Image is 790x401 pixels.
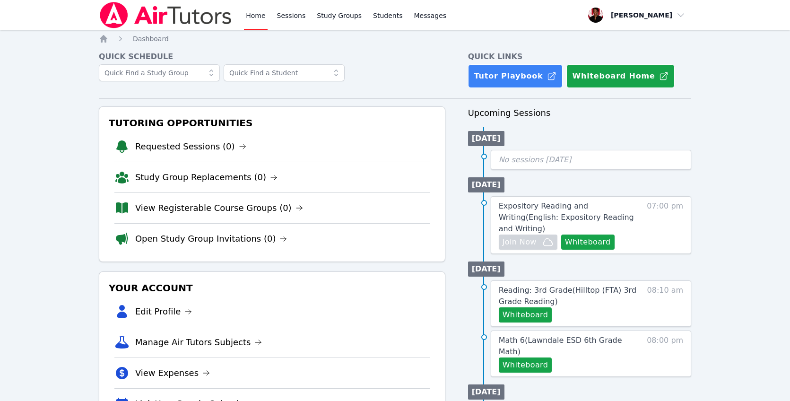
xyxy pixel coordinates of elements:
h3: Your Account [107,279,437,296]
span: Join Now [503,236,537,248]
a: Study Group Replacements (0) [135,171,278,184]
a: Dashboard [133,34,169,44]
h3: Upcoming Sessions [468,106,692,120]
span: 07:00 pm [647,200,683,250]
li: [DATE] [468,384,504,400]
input: Quick Find a Student [224,64,345,81]
a: Manage Air Tutors Subjects [135,336,262,349]
button: Whiteboard [499,357,552,373]
a: Edit Profile [135,305,192,318]
a: Requested Sessions (0) [135,140,246,153]
span: 08:10 am [647,285,684,323]
a: View Registerable Course Groups (0) [135,201,303,215]
a: Math 6(Lawndale ESD 6th Grade Math) [499,335,637,357]
nav: Breadcrumb [99,34,691,44]
a: Open Study Group Invitations (0) [135,232,287,245]
li: [DATE] [468,262,504,277]
button: Whiteboard [499,307,552,323]
li: [DATE] [468,131,504,146]
span: Dashboard [133,35,169,43]
span: Expository Reading and Writing ( English: Expository Reading and Writing ) [499,201,634,233]
a: Tutor Playbook [468,64,563,88]
span: Math 6 ( Lawndale ESD 6th Grade Math ) [499,336,622,356]
input: Quick Find a Study Group [99,64,220,81]
h4: Quick Schedule [99,51,445,62]
button: Whiteboard Home [566,64,675,88]
span: Reading: 3rd Grade ( Hilltop (FTA) 3rd Grade Reading ) [499,286,636,306]
h3: Tutoring Opportunities [107,114,437,131]
span: Messages [414,11,447,20]
a: Expository Reading and Writing(English: Expository Reading and Writing) [499,200,637,235]
a: View Expenses [135,366,210,380]
span: No sessions [DATE] [499,155,572,164]
img: Air Tutors [99,2,233,28]
h4: Quick Links [468,51,692,62]
li: [DATE] [468,177,504,192]
a: Reading: 3rd Grade(Hilltop (FTA) 3rd Grade Reading) [499,285,637,307]
span: 08:00 pm [647,335,683,373]
button: Join Now [499,235,557,250]
button: Whiteboard [561,235,615,250]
